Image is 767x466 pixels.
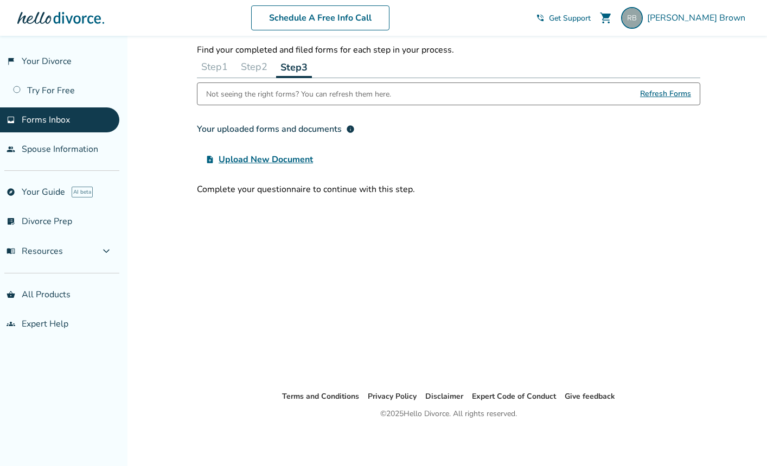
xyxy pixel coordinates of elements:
[206,83,391,105] div: Not seeing the right forms? You can refresh them here.
[368,391,417,401] a: Privacy Policy
[380,407,517,420] div: © 2025 Hello Divorce. All rights reserved.
[647,12,750,24] span: [PERSON_NAME] Brown
[7,145,15,154] span: people
[276,56,312,78] button: Step3
[100,245,113,258] span: expand_more
[197,183,700,195] div: Complete your questionnaire to continue with this step.
[536,14,545,22] span: phone_in_talk
[7,247,15,256] span: menu_book
[425,390,463,403] li: Disclaimer
[472,391,556,401] a: Expert Code of Conduct
[7,217,15,226] span: list_alt_check
[713,414,767,466] iframe: Chat Widget
[197,44,700,56] p: Find your completed and filed forms for each step in your process.
[72,187,93,197] span: AI beta
[565,390,615,403] li: Give feedback
[536,13,591,23] a: phone_in_talkGet Support
[251,5,389,30] a: Schedule A Free Info Call
[7,116,15,124] span: inbox
[549,13,591,23] span: Get Support
[599,11,612,24] span: shopping_cart
[346,125,355,133] span: info
[7,188,15,196] span: explore
[197,56,232,78] button: Step1
[640,83,691,105] span: Refresh Forms
[219,153,313,166] span: Upload New Document
[621,7,643,29] img: goyanks787@aol.com
[22,114,70,126] span: Forms Inbox
[206,155,214,164] span: upload_file
[7,290,15,299] span: shopping_basket
[7,57,15,66] span: flag_2
[282,391,359,401] a: Terms and Conditions
[237,56,272,78] button: Step2
[7,245,63,257] span: Resources
[7,320,15,328] span: groups
[197,123,355,136] div: Your uploaded forms and documents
